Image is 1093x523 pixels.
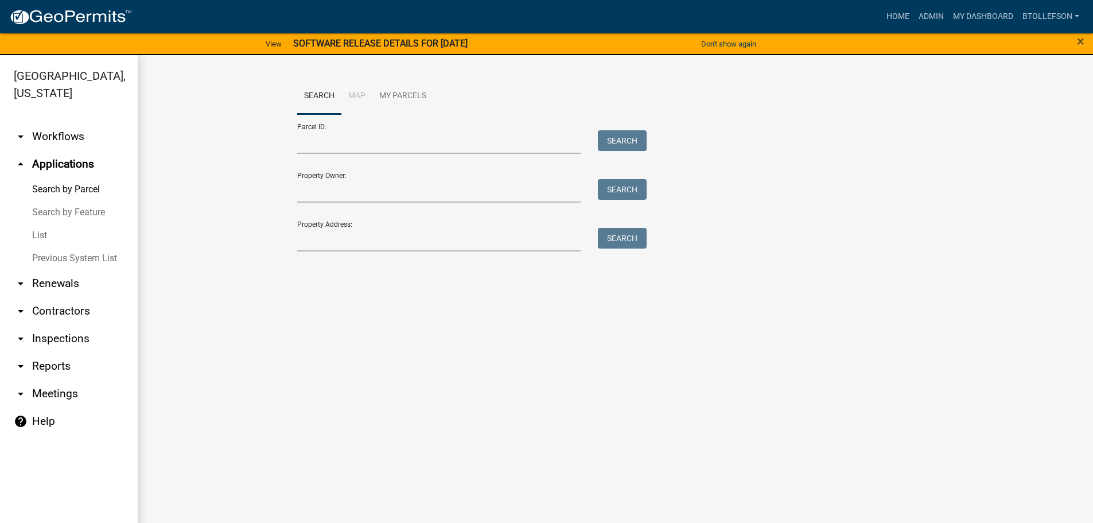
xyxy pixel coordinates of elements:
[914,6,948,28] a: Admin
[14,387,28,401] i: arrow_drop_down
[14,130,28,144] i: arrow_drop_down
[261,34,286,53] a: View
[1018,6,1084,28] a: btollefson
[14,157,28,171] i: arrow_drop_up
[14,414,28,428] i: help
[293,38,468,49] strong: SOFTWARE RELEASE DETAILS FOR [DATE]
[14,359,28,373] i: arrow_drop_down
[297,78,341,115] a: Search
[1077,34,1084,48] button: Close
[372,78,433,115] a: My Parcels
[1077,33,1084,49] span: ×
[14,332,28,346] i: arrow_drop_down
[948,6,1018,28] a: My Dashboard
[598,179,647,200] button: Search
[598,130,647,151] button: Search
[697,34,761,53] button: Don't show again
[14,277,28,290] i: arrow_drop_down
[598,228,647,249] button: Search
[882,6,914,28] a: Home
[14,304,28,318] i: arrow_drop_down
